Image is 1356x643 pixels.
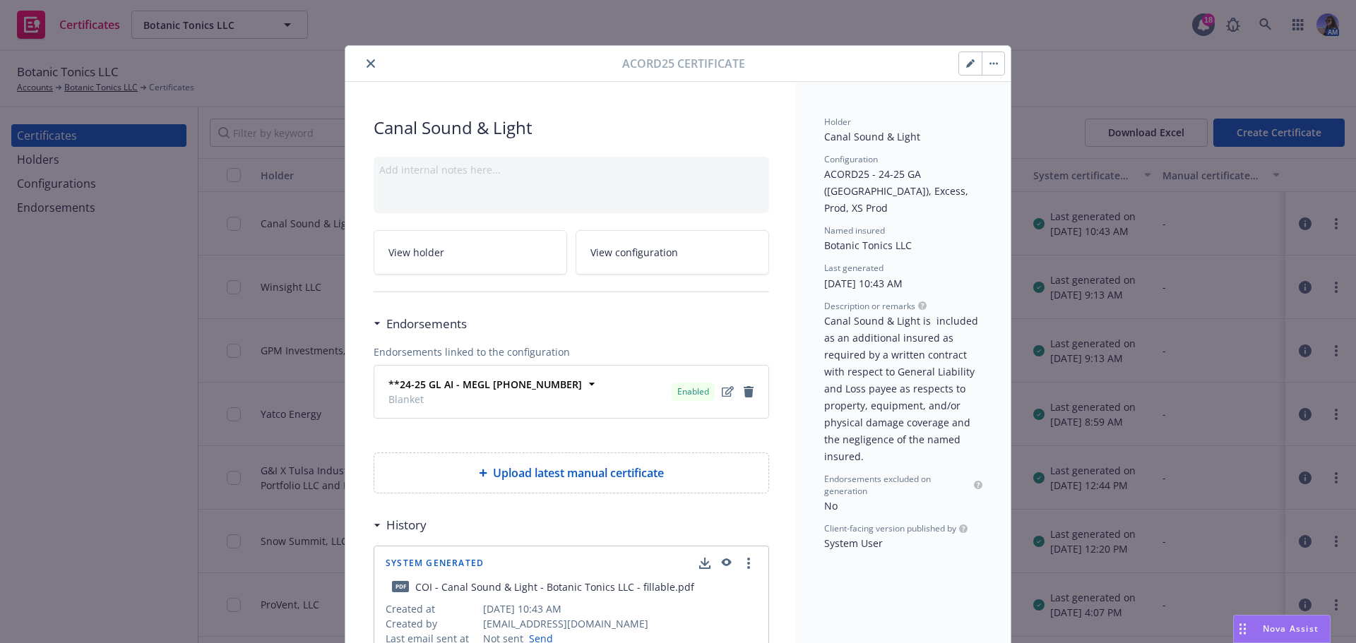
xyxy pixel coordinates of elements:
[824,130,920,143] span: Canal Sound & Light
[374,452,769,493] div: Upload latest manual certificate
[719,383,736,400] a: edit
[1233,615,1331,643] button: Nova Assist
[824,167,971,215] span: ACORD25 - 24-25 GA ([GEOGRAPHIC_DATA]), Excess, Prod, XS Prod
[824,499,838,512] span: No
[824,300,915,312] span: Description or remarks
[415,579,694,594] div: COI - Canal Sound & Light - Botanic Tonics LLC - fillable.pdf
[386,315,467,333] h3: Endorsements
[379,163,501,176] span: Add internal notes here...
[483,616,758,631] span: [EMAIL_ADDRESS][DOMAIN_NAME]
[590,245,678,260] span: View configuration
[386,616,477,631] span: Created by
[824,224,885,236] span: Named insured
[1234,615,1251,642] div: Drag to move
[1263,623,1319,635] span: Nova Assist
[374,516,427,534] div: History
[824,277,903,290] span: [DATE] 10:43 AM
[740,555,757,572] a: more
[392,581,409,591] span: pdf
[483,601,758,616] span: [DATE] 10:43 AM
[740,383,757,400] a: remove
[374,230,567,275] a: View holder
[388,378,582,391] strong: **24-25 GL AI - MEGL [PHONE_NUMBER]
[374,315,467,333] div: Endorsements
[824,536,883,550] span: System User
[824,153,878,165] span: Configuration
[824,116,851,128] span: Holder
[677,385,709,398] span: Enabled
[362,55,379,72] button: close
[493,464,664,481] span: Upload latest manual certificate
[386,601,477,616] span: Created at
[386,516,427,534] h3: History
[374,344,769,359] span: Endorsements linked to the configuration
[388,392,582,407] span: Blanket
[622,55,745,72] span: Acord25 Certificate
[388,245,444,260] span: View holder
[824,239,912,252] span: Botanic Tonics LLC
[374,116,769,140] span: Canal Sound & Light
[386,559,484,567] span: System Generated
[824,314,981,463] span: Canal Sound & Light is included as an additional insured as required by a written contract with r...
[576,230,769,275] a: View configuration
[824,262,884,274] span: Last generated
[824,473,971,497] span: Endorsements excluded on generation
[824,522,956,534] span: Client-facing version published by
